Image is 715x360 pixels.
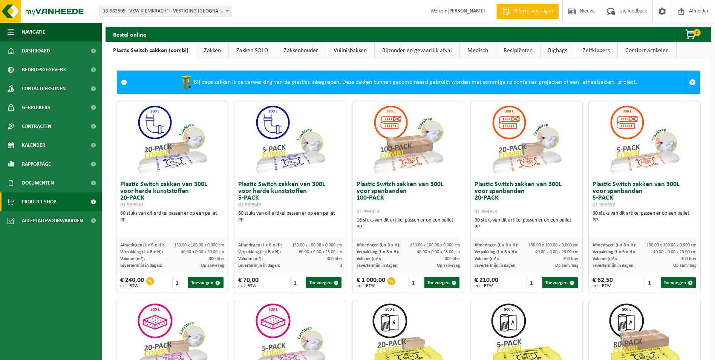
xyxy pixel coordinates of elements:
span: Acceptatievoorwaarden [22,211,83,230]
span: Bedrijfsgegevens [22,60,66,79]
span: 130.00 x 100.00 x 0.000 cm [528,243,579,248]
div: € 70,00 [238,277,259,288]
button: Toevoegen [188,277,223,288]
div: 60 stuks van dit artikel passen er op een pallet [120,210,224,224]
span: Contactpersonen [22,79,66,98]
span: 130.00 x 100.00 x 0.000 cm [410,243,460,248]
span: 40.00 x 0.00 x 23.00 cm [535,250,579,254]
div: PP [357,224,461,231]
img: 01-999953 [489,102,564,177]
img: 01-999954 [371,102,446,177]
span: Gebruikers [22,98,50,117]
span: 300 liter [209,257,224,261]
div: € 62,50 [593,277,613,288]
span: Verpakking (L x B x H): [593,250,635,254]
span: 300 liter [445,257,460,261]
span: 40.00 x 0.00 x 20.00 cm [181,250,224,254]
button: Toevoegen [661,277,696,288]
span: excl. BTW [357,284,385,288]
input: 1 [172,277,187,288]
span: Volume (m³): [475,257,499,261]
img: 01-999952 [607,102,682,177]
span: 40.00 x 0.00 x 23.00 cm [417,250,460,254]
button: Toevoegen [424,277,459,288]
a: Bigbags [540,42,575,59]
span: Afmetingen (L x B x H): [120,243,164,248]
span: Volume (m³): [593,257,617,261]
span: excl. BTW [475,284,498,288]
a: Recipiënten [496,42,540,59]
input: 1 [645,277,660,288]
a: Bijzonder en gevaarlijk afval [375,42,459,59]
span: 3 [340,263,342,268]
img: 01-999950 [135,102,210,177]
input: 1 [527,277,542,288]
div: PP [238,217,342,224]
input: 1 [408,277,423,288]
span: Levertermijn in dagen: [120,263,162,268]
div: PP [475,224,579,231]
h3: Plastic Switch zakken van 300L voor harde kunststoffen 20-PACK [120,181,224,208]
div: 60 stuks van dit artikel passen er op een pallet [593,210,697,224]
span: 01-999950 [120,202,143,208]
button: 0 [673,27,710,42]
span: Documenten [22,174,54,192]
div: 16 stuks van dit artikel passen er op een pallet [357,217,461,231]
h3: Plastic Switch zakken van 300L voor harde kunststoffen 5-PACK [238,181,342,208]
img: WB-0240-HPE-GN-50.png [179,75,194,90]
a: Vuilnisbakken [326,42,374,59]
span: 01-999953 [475,209,497,215]
span: excl. BTW [120,284,144,288]
span: Product Shop [22,192,56,211]
strong: [PERSON_NAME] [447,8,485,14]
div: Bij deze zakken is de verwerking van de plastics inbegrepen. Deze zakken kunnen gecombineerd gebr... [131,71,685,94]
span: Afmetingen (L x B x H): [593,243,636,248]
span: Op aanvraag [201,263,224,268]
div: PP [593,217,697,224]
span: Volume (m³): [238,257,263,261]
h3: Plastic Switch zakken van 300L voor spanbanden 5-PACK [593,181,697,208]
span: Verpakking (L x B x H): [475,250,517,254]
span: 40.00 x 0.00 x 23.00 cm [653,250,697,254]
span: Verpakking (L x B x H): [120,250,163,254]
span: Op aanvraag [437,263,460,268]
span: Levertermijn in dagen: [593,263,634,268]
a: Zelfkippers [575,42,617,59]
span: Navigatie [22,23,45,42]
a: Zakken SOLO [229,42,276,59]
span: 300 liter [327,257,342,261]
a: Plastic Switch zakken (combi) [106,42,196,59]
a: Zakkenhouder [276,42,326,59]
span: Levertermijn in dagen: [238,263,280,268]
a: Offerte aanvragen [496,4,559,19]
span: Levertermijn in dagen: [357,263,398,268]
span: Offerte aanvragen [512,8,555,15]
div: € 240,00 [120,277,144,288]
h3: Plastic Switch zakken van 300L voor spanbanden 20-PACK [475,181,579,215]
span: 10-982599 - VZW KIEMKRACHT - VESTIGING DENDERMONDE - DENDERMONDE [100,6,231,17]
span: 01-999952 [593,202,615,208]
span: excl. BTW [238,284,259,288]
img: 01-999949 [253,102,328,177]
span: Kalender [22,136,45,155]
div: 60 stuks van dit artikel passen er op een pallet [475,217,579,231]
span: 130.00 x 100.00 x 0.000 cm [292,243,342,248]
span: 130.00 x 100.00 x 0.000 cm [174,243,224,248]
a: Sluit melding [685,71,700,94]
a: Comfort artikelen [618,42,676,59]
button: Toevoegen [542,277,577,288]
h2: Bestel online [106,27,154,42]
div: € 210,00 [475,277,498,288]
span: 60.00 x 0.00 x 23.00 cm [299,250,342,254]
span: 300 liter [681,257,697,261]
span: Op aanvraag [673,263,697,268]
span: Dashboard [22,42,50,60]
span: Verpakking (L x B x H): [357,250,399,254]
div: PP [120,217,224,224]
div: 60 stuks van dit artikel passen er op een pallet [238,210,342,224]
a: Medisch [460,42,496,59]
span: Afmetingen (L x B x H): [238,243,282,248]
input: 1 [290,277,305,288]
h3: Plastic Switch zakken van 300L voor spanbanden 100-PACK [357,181,461,215]
span: 01-999949 [238,202,261,208]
